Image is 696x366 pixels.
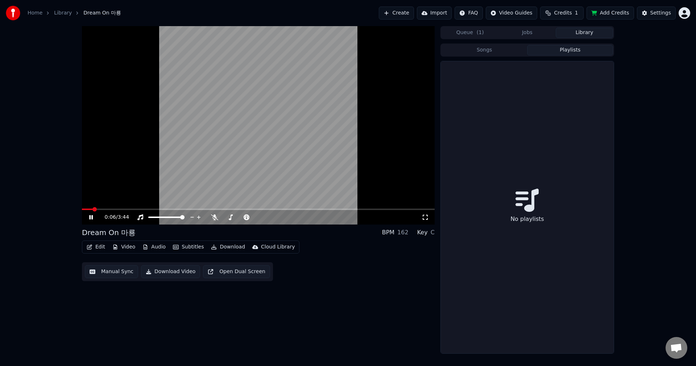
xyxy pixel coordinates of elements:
[261,243,295,251] div: Cloud Library
[105,214,122,221] div: /
[105,214,116,221] span: 0:06
[650,9,671,17] div: Settings
[431,228,435,237] div: C
[666,337,687,359] div: 채팅 열기
[170,242,207,252] button: Subtitles
[141,265,200,278] button: Download Video
[587,7,634,20] button: Add Credits
[556,28,613,38] button: Library
[397,228,409,237] div: 162
[417,7,452,20] button: Import
[507,212,547,226] div: No playlists
[28,9,121,17] nav: breadcrumb
[83,9,121,17] span: Dream On 마룡
[6,6,20,20] img: youka
[499,28,556,38] button: Jobs
[140,242,169,252] button: Audio
[637,7,676,20] button: Settings
[208,242,248,252] button: Download
[527,45,613,55] button: Playlists
[118,214,129,221] span: 3:44
[442,45,527,55] button: Songs
[486,7,537,20] button: Video Guides
[417,228,428,237] div: Key
[85,265,138,278] button: Manual Sync
[554,9,572,17] span: Credits
[382,228,394,237] div: BPM
[379,7,414,20] button: Create
[203,265,270,278] button: Open Dual Screen
[84,242,108,252] button: Edit
[82,227,136,238] div: Dream On 마룡
[54,9,72,17] a: Library
[455,7,482,20] button: FAQ
[540,7,584,20] button: Credits1
[477,29,484,36] span: ( 1 )
[442,28,499,38] button: Queue
[109,242,138,252] button: Video
[575,9,578,17] span: 1
[28,9,42,17] a: Home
